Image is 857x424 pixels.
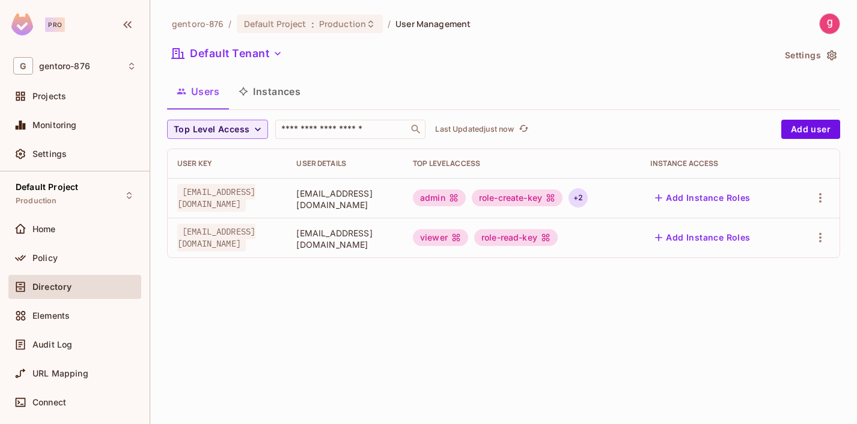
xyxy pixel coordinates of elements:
span: refresh [519,123,529,135]
span: Production [319,18,366,29]
span: Directory [32,282,72,292]
div: admin [413,189,466,206]
span: Home [32,224,56,234]
img: SReyMgAAAABJRU5ErkJggg== [11,13,33,35]
button: Add user [781,120,840,139]
span: Click to refresh data [514,122,531,137]
button: Instances [229,76,310,106]
div: User Details [296,159,394,168]
button: Default Tenant [167,44,287,63]
div: Top Level Access [413,159,631,168]
span: Workspace: gentoro-876 [39,61,90,71]
div: User Key [177,159,277,168]
button: Users [167,76,229,106]
span: URL Mapping [32,369,88,378]
li: / [388,18,391,29]
span: [EMAIL_ADDRESS][DOMAIN_NAME] [296,188,394,210]
button: Settings [780,46,840,65]
span: Elements [32,311,70,321]
span: G [13,57,33,75]
p: Last Updated just now [435,124,514,134]
span: [EMAIL_ADDRESS][DOMAIN_NAME] [177,224,255,251]
img: gentoro [820,14,840,34]
div: viewer [413,229,468,246]
span: Default Project [244,18,307,29]
button: refresh [516,122,531,137]
span: [EMAIL_ADDRESS][DOMAIN_NAME] [177,184,255,212]
li: / [228,18,231,29]
div: role-create-key [472,189,563,206]
span: the active workspace [172,18,224,29]
span: [EMAIL_ADDRESS][DOMAIN_NAME] [296,227,394,250]
span: Monitoring [32,120,77,130]
button: Top Level Access [167,120,268,139]
span: Default Project [16,182,78,192]
div: Pro [45,17,65,32]
button: Add Instance Roles [650,188,755,207]
div: Instance Access [650,159,782,168]
span: Production [16,196,57,206]
span: User Management [395,18,471,29]
div: + 2 [569,188,588,207]
span: Projects [32,91,66,101]
span: Policy [32,253,58,263]
span: Top Level Access [174,122,249,137]
span: Settings [32,149,67,159]
span: : [311,19,315,29]
button: Add Instance Roles [650,228,755,247]
span: Audit Log [32,340,72,349]
div: role-read-key [474,229,558,246]
span: Connect [32,398,66,407]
